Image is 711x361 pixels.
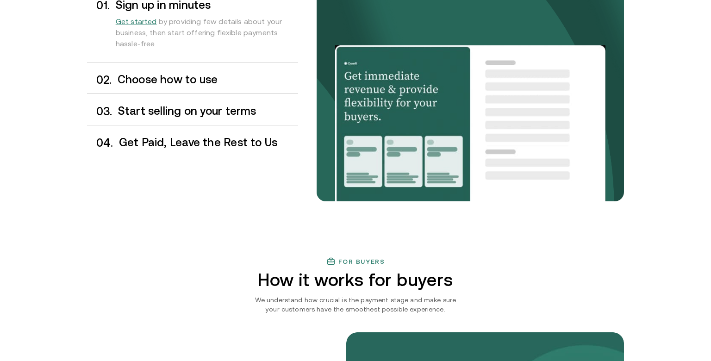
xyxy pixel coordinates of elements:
[119,137,298,149] h3: Get Paid, Leave the Rest to Us
[116,17,157,25] span: Get started
[118,74,298,86] h3: Choose how to use
[326,257,336,266] img: finance
[118,105,298,117] h3: Start selling on your terms
[335,45,605,201] img: Your payments collected on time.
[116,11,298,58] div: by providing few details about your business, then start offering flexible payments hassle-free.
[116,17,159,25] a: Get started
[338,258,385,265] h3: For buyers
[87,105,112,118] div: 0 3 .
[221,270,491,290] h2: How it works for buyers
[87,74,112,86] div: 0 2 .
[87,137,113,149] div: 0 4 .
[250,295,461,314] p: We understand how crucial is the payment stage and make sure your customers have the smoothest po...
